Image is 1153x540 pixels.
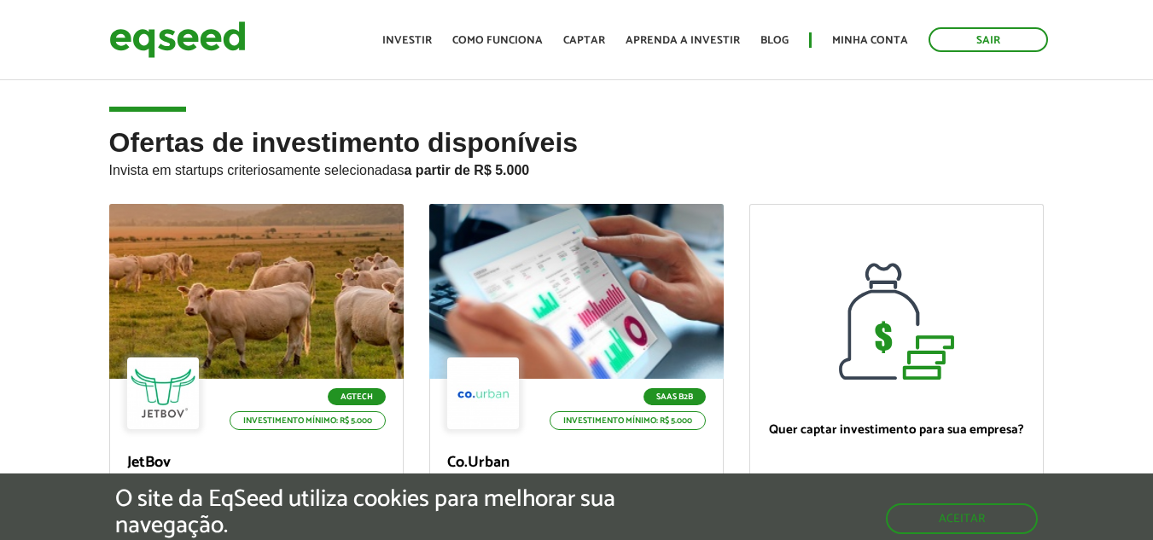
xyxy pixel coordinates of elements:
button: Aceitar [886,503,1038,534]
img: EqSeed [109,17,246,62]
a: Minha conta [832,35,908,46]
a: Sair [929,27,1048,52]
a: Investir [382,35,432,46]
p: Investimento mínimo: R$ 5.000 [550,411,706,430]
h2: Ofertas de investimento disponíveis [109,128,1045,204]
p: JetBov [127,454,386,473]
p: Agtech [328,388,386,405]
h5: O site da EqSeed utiliza cookies para melhorar sua navegação. [115,486,668,539]
strong: a partir de R$ 5.000 [405,163,530,177]
a: Como funciona [452,35,543,46]
p: Invista em startups criteriosamente selecionadas [109,158,1045,178]
a: Aprenda a investir [626,35,740,46]
a: Captar [563,35,605,46]
p: Investimento mínimo: R$ 5.000 [230,411,386,430]
p: SaaS B2B [643,388,706,405]
p: Quer captar investimento para sua empresa? [767,422,1026,438]
a: Blog [760,35,789,46]
p: Co.Urban [447,454,706,473]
